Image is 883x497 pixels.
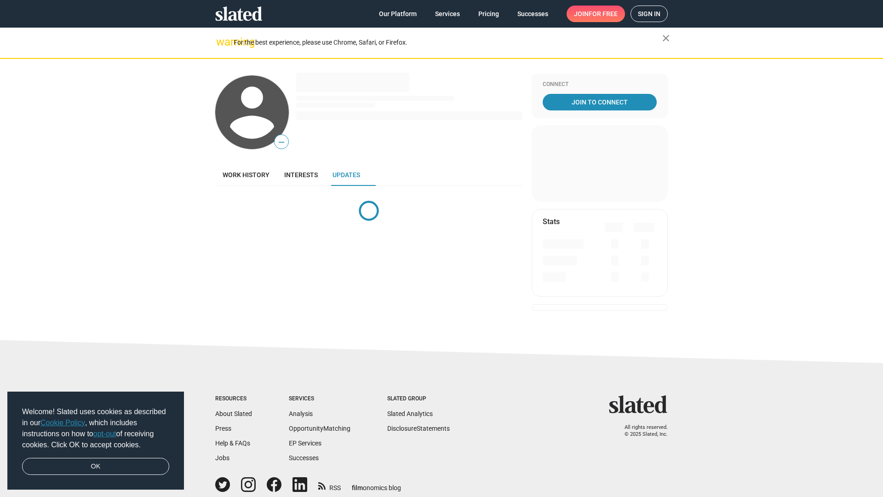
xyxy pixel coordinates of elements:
p: All rights reserved. © 2025 Slated, Inc. [615,424,668,438]
span: Updates [333,171,360,179]
span: Pricing [478,6,499,22]
a: Pricing [471,6,506,22]
a: Join To Connect [543,94,657,110]
a: Our Platform [372,6,424,22]
a: Successes [289,454,319,462]
a: DisclosureStatements [387,425,450,432]
span: Welcome! Slated uses cookies as described in our , which includes instructions on how to of recei... [22,406,169,451]
a: filmonomics blog [352,476,401,492]
span: Sign in [638,6,660,22]
a: Press [215,425,231,432]
span: film [352,484,363,491]
a: Cookie Policy [40,419,85,427]
a: Analysis [289,410,313,417]
a: RSS [318,478,341,492]
span: Successes [517,6,548,22]
span: for free [589,6,618,22]
a: EP Services [289,439,321,447]
span: — [275,136,288,148]
a: Sign in [631,6,668,22]
div: Services [289,395,350,403]
a: Interests [277,164,325,186]
a: Joinfor free [567,6,625,22]
mat-icon: warning [216,36,227,47]
a: Slated Analytics [387,410,433,417]
a: Work history [215,164,277,186]
span: Work history [223,171,269,179]
a: Successes [510,6,556,22]
div: For the best experience, please use Chrome, Safari, or Firefox. [234,36,662,49]
a: Help & FAQs [215,439,250,447]
mat-card-title: Stats [543,217,560,226]
a: Jobs [215,454,229,462]
div: Slated Group [387,395,450,403]
span: Join [574,6,618,22]
a: dismiss cookie message [22,458,169,475]
span: Join To Connect [545,94,655,110]
a: OpportunityMatching [289,425,350,432]
div: Resources [215,395,252,403]
a: About Slated [215,410,252,417]
div: cookieconsent [7,392,184,490]
span: Services [435,6,460,22]
mat-icon: close [660,33,671,44]
a: opt-out [93,430,116,438]
a: Updates [325,164,367,186]
div: Connect [543,81,657,88]
span: Our Platform [379,6,417,22]
span: Interests [284,171,318,179]
a: Services [428,6,467,22]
